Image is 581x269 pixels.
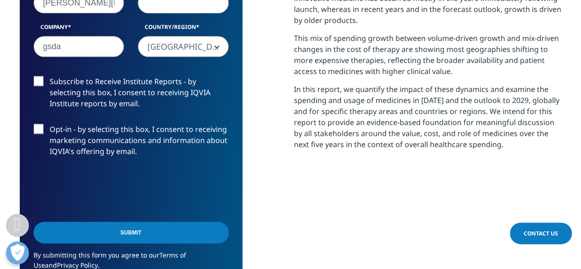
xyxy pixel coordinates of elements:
input: Submit [34,222,229,243]
button: Open Preferences [6,241,29,264]
label: Company [34,23,124,36]
p: In this report, we quantify the impact of these dynamics and examine the spending and usage of me... [294,84,562,157]
span: Indonesia [138,36,228,57]
p: This mix of spending growth between volume-driven growth and mix-driven changes in the cost of th... [294,33,562,84]
span: Contact Us [524,229,558,237]
iframe: reCAPTCHA [34,172,173,207]
label: Subscribe to Receive Institute Reports - by selecting this box, I consent to receiving IQVIA Inst... [34,76,229,114]
label: Country/Region [138,23,229,36]
a: Contact Us [510,223,572,244]
span: Indonesia [138,36,229,57]
label: Opt-in - by selecting this box, I consent to receiving marketing communications and information a... [34,124,229,162]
